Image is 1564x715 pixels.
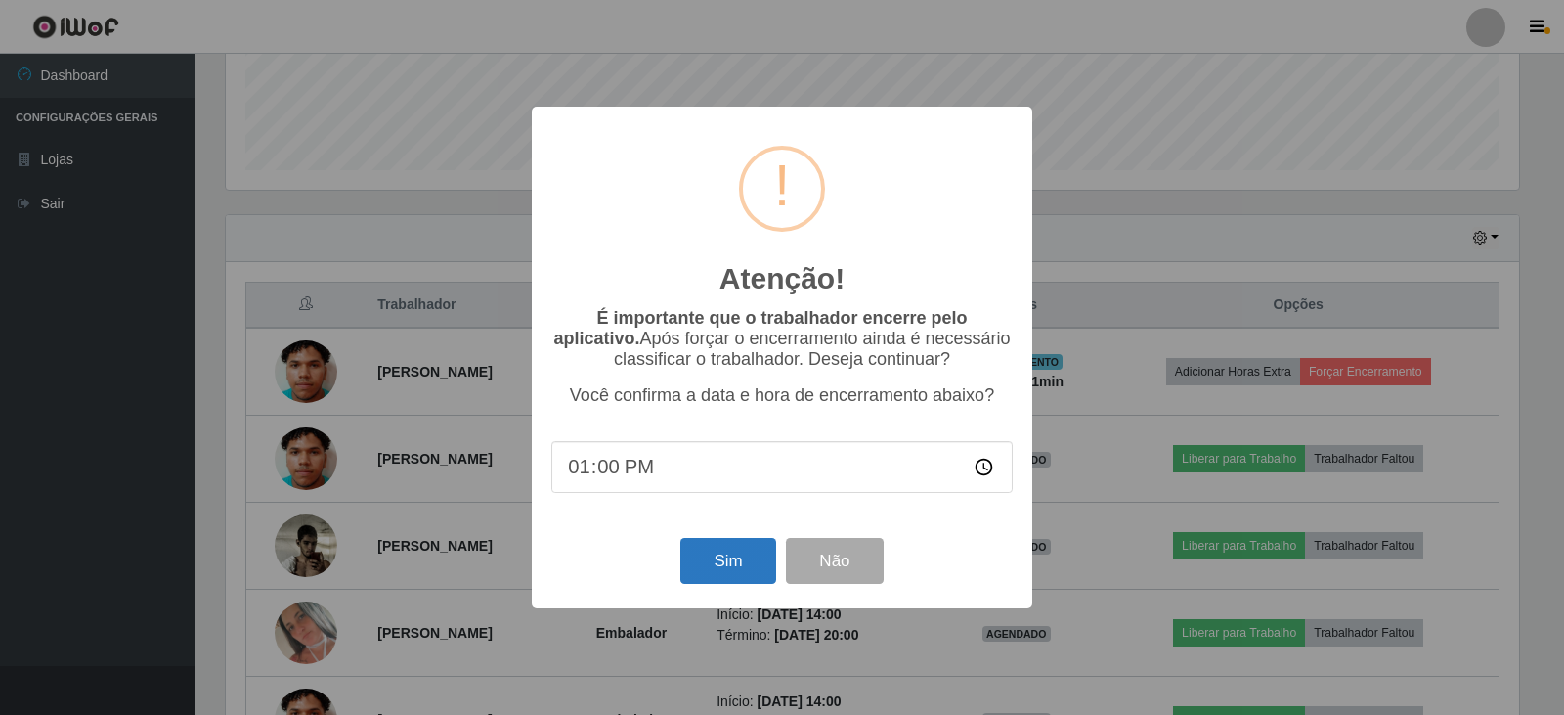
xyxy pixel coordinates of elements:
b: É importante que o trabalhador encerre pelo aplicativo. [553,308,967,348]
p: Após forçar o encerramento ainda é necessário classificar o trabalhador. Deseja continuar? [551,308,1013,370]
h2: Atenção! [719,261,845,296]
p: Você confirma a data e hora de encerramento abaixo? [551,385,1013,406]
button: Sim [680,538,775,584]
button: Não [786,538,883,584]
